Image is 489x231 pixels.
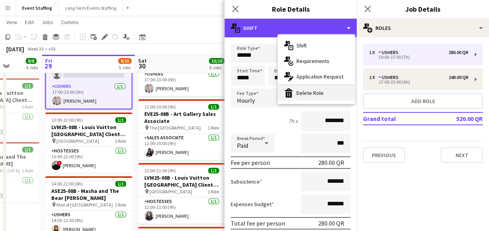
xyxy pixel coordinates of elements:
[278,85,355,101] div: Delete Role
[115,138,126,144] span: 1 Role
[22,17,37,27] a: Edit
[6,19,17,26] span: View
[363,147,405,163] button: Previous
[369,75,379,80] div: 1 x
[231,201,274,208] label: Expenses budget
[144,104,176,110] span: 11:00-20:00 (9h)
[379,50,401,55] div: Ushers
[45,124,132,138] h3: LVM25-08B - Louis Vuitton [GEOGRAPHIC_DATA] Client Advisor
[26,58,37,64] span: 8/8
[58,17,82,27] a: Comms
[3,17,20,27] a: View
[149,189,192,194] span: [GEOGRAPHIC_DATA]
[51,117,83,123] span: 13:00-22:00 (9h)
[137,61,147,70] span: 30
[138,110,225,124] h3: EVE25-08B - Art Gallery Sales Associate
[237,142,248,149] span: Paid
[26,65,38,70] div: 4 Jobs
[45,147,132,173] app-card-role: Hostesses1/113:00-22:00 (9h)![PERSON_NAME]
[278,38,355,53] div: Shift
[288,117,298,124] div: 7h x
[61,19,79,26] span: Comms
[59,0,123,16] button: Long Term Events Staffing
[208,189,219,194] span: 1 Role
[209,58,224,64] span: 10/10
[357,19,489,37] div: Roles
[45,187,132,201] h3: ASE25-08B - Masha and The Bear [PERSON_NAME]
[278,69,355,84] div: Application Request
[379,75,401,80] div: Ushers
[357,4,489,14] h3: Job Details
[449,75,468,80] div: 240.00 QR
[138,133,225,160] app-card-role: Sales Associate1/111:00-20:00 (9h)[PERSON_NAME]
[56,138,99,144] span: [GEOGRAPHIC_DATA]
[369,50,379,55] div: 1 x
[318,159,344,166] div: 280.00 QR
[138,163,225,224] app-job-card: 12:00-21:00 (9h)1/1LVM25-08B - Louis Vuitton [GEOGRAPHIC_DATA] Client Advisor [GEOGRAPHIC_DATA]1 ...
[237,96,255,104] span: Hourly
[118,58,131,64] span: 9/10
[22,83,33,89] span: 1/1
[231,159,270,166] div: Fee per person
[138,70,225,96] app-card-role: Ushers1/117:00-23:00 (6h)[PERSON_NAME]
[208,104,219,110] span: 1/1
[138,197,225,224] app-card-role: Hostesses1/112:00-21:00 (9h)[PERSON_NAME]
[138,57,147,64] span: Sat
[115,181,126,187] span: 1/1
[25,19,34,26] span: Edit
[224,4,357,14] h3: Role Details
[209,65,224,70] div: 6 Jobs
[434,112,483,125] td: 520.00 QR
[115,202,126,208] span: 1 Role
[369,80,468,84] div: 17:00-23:00 (6h)
[22,147,33,152] span: 1/1
[44,61,52,70] span: 29
[231,219,285,227] div: Total fee per person
[224,19,357,37] div: Shift
[42,19,53,26] span: Jobs
[363,93,483,109] button: Add role
[441,147,483,163] button: Next
[115,117,126,123] span: 1/1
[138,99,225,160] app-job-card: 11:00-20:00 (9h)1/1EVE25-08B - Art Gallery Sales Associate The [GEOGRAPHIC_DATA]1 RoleSales Assoc...
[138,174,225,188] h3: LVM25-08B - Louis Vuitton [GEOGRAPHIC_DATA] Client Advisor
[45,57,52,64] span: Fri
[231,178,262,185] label: Subsistence
[119,65,131,70] div: 5 Jobs
[449,50,468,55] div: 280.00 QR
[45,112,132,173] app-job-card: 13:00-22:00 (9h)1/1LVM25-08B - Louis Vuitton [GEOGRAPHIC_DATA] Client Advisor [GEOGRAPHIC_DATA]1 ...
[208,168,219,173] span: 1/1
[144,168,176,173] span: 12:00-21:00 (9h)
[39,17,56,27] a: Jobs
[149,125,201,131] span: The [GEOGRAPHIC_DATA]
[56,202,113,208] span: Mall of [GEOGRAPHIC_DATA]
[22,104,33,110] span: 1 Role
[369,55,468,59] div: 10:00-17:00 (7h)
[26,46,45,52] span: Week 35
[46,82,131,108] app-card-role: Ushers1/117:00-23:00 (6h)[PERSON_NAME]
[208,125,219,131] span: 1 Role
[363,112,434,125] td: Grand total
[278,53,355,69] div: Requirements
[22,168,33,173] span: 1 Role
[57,161,62,165] span: !
[6,45,24,53] div: [DATE]
[48,46,56,52] div: +03
[51,181,83,187] span: 14:00-22:00 (8h)
[318,219,344,227] div: 280.00 QR
[16,0,59,16] button: Event Staffing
